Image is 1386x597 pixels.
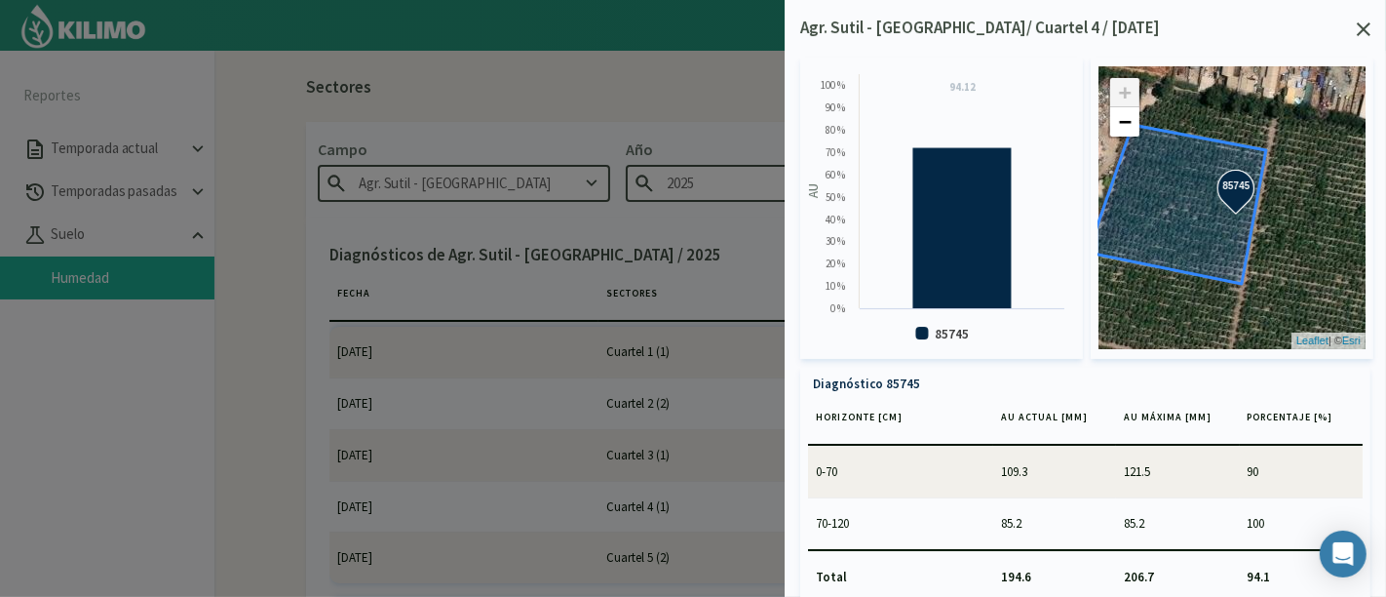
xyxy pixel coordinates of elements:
text: 90 % [826,100,845,114]
div: Open Intercom Messenger [1320,531,1367,577]
td: 90 [1240,447,1363,497]
strong: 85745 [1222,179,1253,193]
div: 85745 [1232,184,1244,196]
text: 30 % [826,234,845,248]
th: Porcentaje [%] [1240,402,1363,445]
td: 85.2 [993,497,1116,548]
td: 100 [1240,497,1363,548]
td: 85.2 [1116,497,1239,548]
a: Zoom out [1110,107,1139,137]
p: Diagnóstico 85745 [813,375,1363,394]
a: Zoom in [1110,78,1139,107]
text: AU [805,183,822,198]
th: AU máxima [mm] [1116,402,1239,445]
div: | © [1291,333,1366,349]
text: 60 % [826,168,845,181]
text: 80 % [826,123,845,137]
text: 20 % [826,257,845,270]
tspan: 94.12 [949,80,976,94]
td: 109.3 [993,447,1116,497]
td: 0-70 [808,447,993,497]
p: Agr. Sutil - [GEOGRAPHIC_DATA]/ Cuartel 4 / [DATE] [800,16,1160,41]
text: 10 % [826,279,845,293]
text: 40 % [826,213,845,226]
td: 70-120 [808,497,993,548]
text: 50 % [826,190,845,204]
a: Esri [1342,335,1361,346]
th: AU actual [mm] [993,402,1116,445]
td: 121.5 [1116,447,1239,497]
th: Horizonte [cm] [808,402,993,445]
text: 100 % [821,78,845,92]
text: 0 % [830,301,845,315]
text: 85745 [935,326,969,342]
text: 70 % [826,145,845,159]
a: Leaflet [1296,335,1328,346]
